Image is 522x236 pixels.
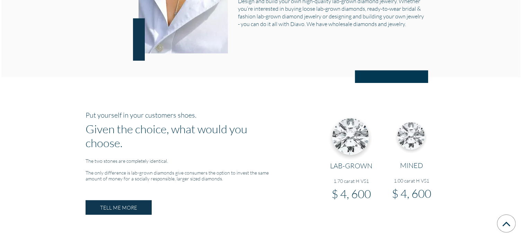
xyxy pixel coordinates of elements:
[86,122,286,150] h1: Given the choice, what would you choose.
[86,111,286,119] h3: Put yourself in your customers shoes.
[381,186,442,200] h1: $ 4, 600
[381,161,442,169] h3: MINED
[321,161,381,170] h3: LAB-GROWN
[487,201,514,228] iframe: Drift Widget Chat Controller
[386,111,437,161] img: roundDiamond2
[381,178,442,184] h6: 1.00 carat H VS1
[327,111,375,161] img: round-diamond
[321,187,381,201] h1: $ 4, 600
[86,200,152,215] a: TELL ME MORE
[86,158,286,182] h6: The two stones are completely identical. The only difference is lab-grown diamonds give consumers...
[321,178,381,184] h6: 1.70 carat H VS1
